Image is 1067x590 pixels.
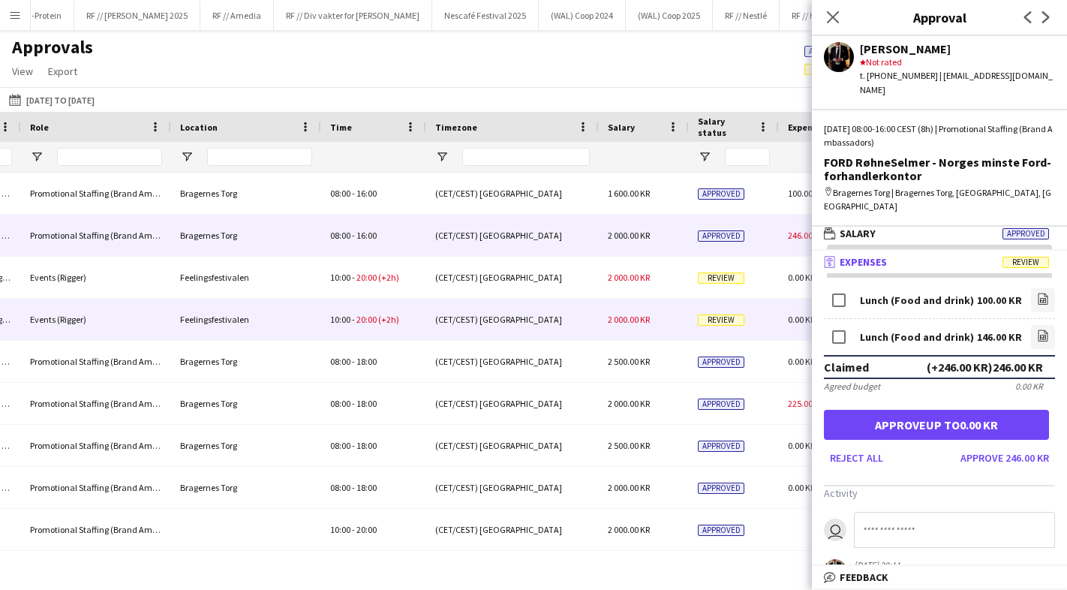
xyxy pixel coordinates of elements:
div: t. [PHONE_NUMBER] | [EMAIL_ADDRESS][DOMAIN_NAME] [860,69,1055,96]
span: 20:00 [356,524,377,535]
div: Feelingsfestivalen [171,299,321,340]
span: (+2h) [378,272,399,283]
span: 10:00 [330,524,350,535]
span: 0.00 KR [788,356,815,367]
span: 2 000.00 KR [608,524,650,535]
button: Nescafé Festival 2025 [432,1,539,30]
a: View [6,62,39,81]
span: Review [698,315,744,326]
div: Promotional Staffing (Brand Ambassadors) [21,509,171,550]
button: RF // Div vakter for [PERSON_NAME] [274,1,432,30]
div: (CET/CEST) [GEOGRAPHIC_DATA] [426,425,599,466]
span: 246.00 KR [788,230,824,241]
span: 2 000.00 KR [608,230,650,241]
span: 08:00 [330,188,350,199]
div: (CET/CEST) [GEOGRAPHIC_DATA] [426,467,599,508]
div: 100.00 KR [977,295,1022,306]
div: FORD RøhneSelmer - Norges minste Ford-forhandlerkontor [824,155,1055,182]
span: - [352,398,355,409]
div: (CET/CEST) [GEOGRAPHIC_DATA] [426,299,599,340]
span: 2 000.00 KR [608,314,650,325]
span: 2 000.00 KR [608,272,650,283]
span: Approved [1002,228,1049,239]
button: (WAL) Coop 2024 [539,1,626,30]
span: - [352,272,355,283]
mat-expansion-panel-header: SalaryApproved [812,222,1067,245]
span: Export [48,65,77,78]
span: 10:00 [330,314,350,325]
div: Feelingsfestivalen [171,257,321,298]
h3: Activity [824,486,1055,500]
span: Approved [698,399,744,410]
span: 16:00 [356,188,377,199]
button: [DATE] to [DATE] [6,91,98,109]
span: Salary [608,122,635,133]
span: 2 500.00 KR [608,356,650,367]
span: 2 500.00 KR [608,440,650,451]
input: Role Filter Input [57,148,162,166]
span: 08:00 [330,356,350,367]
span: 792 of 5587 [804,44,915,57]
span: 0.00 KR [788,272,815,283]
div: Events (Rigger) [21,299,171,340]
span: Approved [698,357,744,368]
span: - [352,356,355,367]
span: 110 [804,62,878,75]
span: 08:00 [330,230,350,241]
div: (CET/CEST) [GEOGRAPHIC_DATA] [426,383,599,424]
div: Promotional Staffing (Brand Ambassadors) [21,467,171,508]
mat-expansion-panel-header: ExpensesReview [812,251,1067,273]
div: (+246.00 KR) 246.00 KR [927,360,1043,375]
span: - [352,230,355,241]
span: Expenses [788,122,827,133]
span: Approved [698,441,744,452]
div: Events (Rigger) [21,257,171,298]
span: Expenses [840,255,887,269]
button: (WAL) Coop 2025 [626,1,713,30]
span: 18:00 [356,482,377,493]
span: 0.00 KR [788,314,815,325]
span: 225.00 KR [788,398,824,409]
div: Bragernes Torg [171,467,321,508]
span: - [352,314,355,325]
div: (CET/CEST) [GEOGRAPHIC_DATA] [426,215,599,256]
button: RF // Nestlé [713,1,780,30]
span: Approved [698,483,744,494]
div: [PERSON_NAME] [860,42,1055,56]
div: Promotional Staffing (Brand Ambassadors) [21,215,171,256]
button: Open Filter Menu [180,150,194,164]
span: Review [698,272,744,284]
span: - [352,524,355,535]
span: 2 000.00 KR [608,398,650,409]
button: Reject all [824,446,889,470]
div: Bragernes Torg [171,215,321,256]
span: 18:00 [356,356,377,367]
span: 08:00 [330,482,350,493]
div: Promotional Staffing (Brand Ambassadors) [21,425,171,466]
span: 18:00 [356,398,377,409]
button: RF // Amedia [200,1,274,30]
span: Feedback [840,570,888,584]
span: 100.00 KR [788,188,824,199]
button: RF // [PERSON_NAME] 2025 [74,1,200,30]
div: Promotional Staffing (Brand Ambassadors) [21,341,171,382]
input: Salary status Filter Input [725,148,770,166]
a: Export [42,62,83,81]
input: Location Filter Input [207,148,312,166]
span: 18:00 [356,440,377,451]
span: - [352,188,355,199]
div: Promotional Staffing (Brand Ambassadors) [21,383,171,424]
span: 20:00 [356,272,377,283]
span: Salary status [698,116,752,138]
button: Approve 246.00 KR [954,446,1055,470]
span: 16:00 [356,230,377,241]
span: (+2h) [378,314,399,325]
button: Open Filter Menu [30,150,44,164]
span: 2 000.00 KR [608,482,650,493]
div: Bragernes Torg [171,173,321,214]
div: (CET/CEST) [GEOGRAPHIC_DATA] [426,509,599,550]
span: Timezone [435,122,477,133]
span: 08:00 [330,440,350,451]
span: 20:00 [356,314,377,325]
span: Review [1002,257,1049,268]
